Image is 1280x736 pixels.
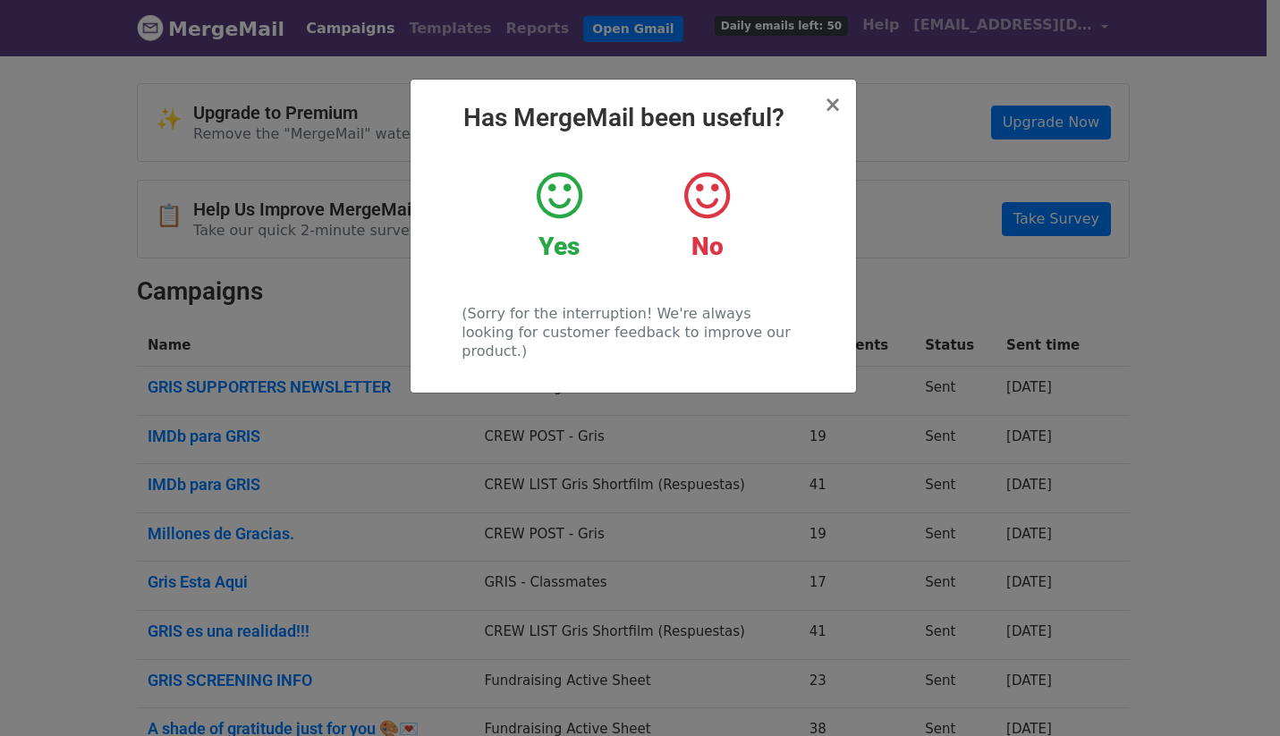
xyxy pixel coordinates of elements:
[425,103,842,133] h2: Has MergeMail been useful?
[824,94,842,115] button: Close
[538,232,580,261] strong: Yes
[691,232,724,261] strong: No
[499,169,620,262] a: Yes
[647,169,767,262] a: No
[462,304,804,360] p: (Sorry for the interruption! We're always looking for customer feedback to improve our product.)
[824,92,842,117] span: ×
